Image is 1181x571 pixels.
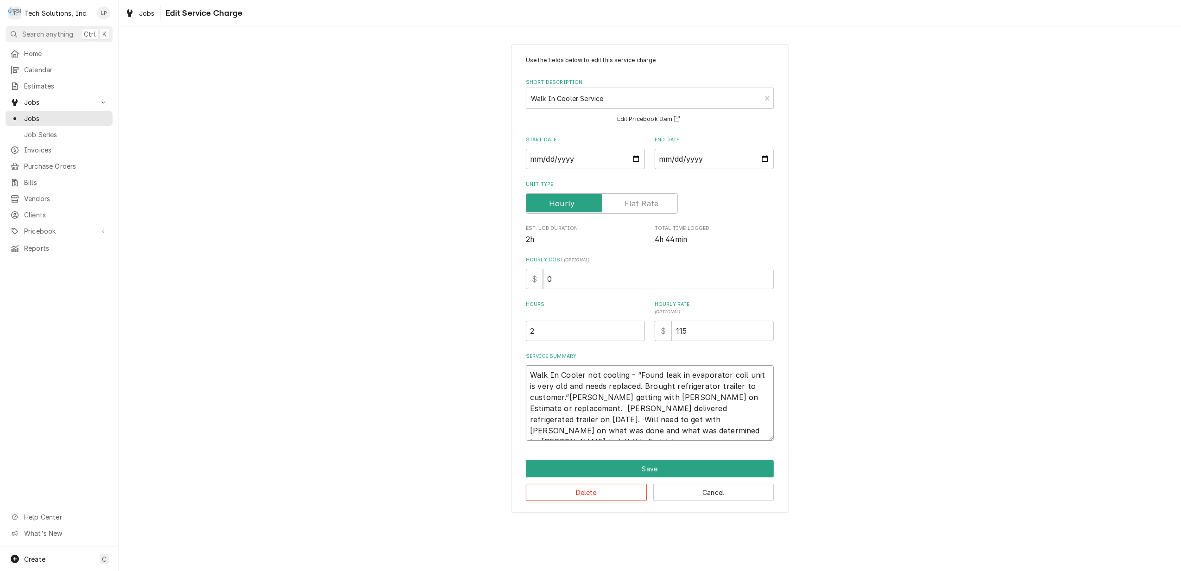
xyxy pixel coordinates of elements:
[24,194,108,203] span: Vendors
[6,127,113,142] a: Job Series
[526,136,645,169] div: Start Date
[653,484,774,501] button: Cancel
[6,62,113,77] a: Calendar
[526,460,774,501] div: Button Group
[6,191,113,206] a: Vendors
[6,95,113,110] a: Go to Jobs
[655,149,774,169] input: yyyy-mm-dd
[24,65,108,75] span: Calendar
[8,6,21,19] div: Tech Solutions, Inc.'s Avatar
[526,149,645,169] input: yyyy-mm-dd
[24,178,108,187] span: Bills
[6,111,113,126] a: Jobs
[24,226,94,236] span: Pricebook
[24,210,108,220] span: Clients
[526,301,645,341] div: [object Object]
[526,353,774,360] label: Service Summary
[655,301,774,316] label: Hourly Rate
[655,309,681,314] span: ( optional )
[97,6,110,19] div: LP
[526,256,774,289] div: Hourly Cost
[655,234,774,245] span: Total Time Logged
[526,79,774,86] label: Short Description
[526,460,774,477] div: Button Group Row
[526,365,774,441] textarea: Walk In Cooler not cooling - “Found leak in evaporator coil unit is very old and needs replaced. ...
[163,7,243,19] span: Edit Service Charge
[24,555,45,563] span: Create
[655,235,687,244] span: 4h 44min
[6,78,113,94] a: Estimates
[24,114,108,123] span: Jobs
[511,44,789,513] div: Line Item Create/Update
[6,207,113,222] a: Clients
[526,269,543,289] div: $
[22,29,73,39] span: Search anything
[526,234,645,245] span: Est. Job Duration
[655,136,774,144] label: End Date
[24,145,108,155] span: Invoices
[24,528,107,538] span: What's New
[24,130,108,140] span: Job Series
[616,114,684,125] button: Edit Pricebook Item
[8,6,21,19] div: T
[6,223,113,239] a: Go to Pricebook
[24,161,108,171] span: Purchase Orders
[526,256,774,264] label: Hourly Cost
[24,97,94,107] span: Jobs
[139,8,155,18] span: Jobs
[97,6,110,19] div: Lisa Paschal's Avatar
[24,243,108,253] span: Reports
[6,159,113,174] a: Purchase Orders
[102,29,107,39] span: K
[655,136,774,169] div: End Date
[526,225,645,245] div: Est. Job Duration
[24,81,108,91] span: Estimates
[526,460,774,477] button: Save
[24,49,108,58] span: Home
[526,225,645,232] span: Est. Job Duration
[102,554,107,564] span: C
[6,241,113,256] a: Reports
[6,509,113,525] a: Go to Help Center
[24,512,107,522] span: Help Center
[526,484,647,501] button: Delete
[526,301,645,316] label: Hours
[6,26,113,42] button: Search anythingCtrlK
[121,6,158,21] a: Jobs
[526,56,774,64] p: Use the fields below to edit this service charge
[526,136,645,144] label: Start Date
[526,181,774,214] div: Unit Type
[526,477,774,501] div: Button Group Row
[526,181,774,188] label: Unit Type
[526,353,774,441] div: Service Summary
[526,79,774,125] div: Short Description
[526,235,534,244] span: 2h
[6,142,113,158] a: Invoices
[6,46,113,61] a: Home
[655,225,774,232] span: Total Time Logged
[655,225,774,245] div: Total Time Logged
[6,175,113,190] a: Bills
[655,301,774,341] div: [object Object]
[526,56,774,441] div: Line Item Create/Update Form
[24,8,88,18] div: Tech Solutions, Inc.
[564,257,590,262] span: ( optional )
[84,29,96,39] span: Ctrl
[655,321,672,341] div: $
[6,526,113,541] a: Go to What's New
